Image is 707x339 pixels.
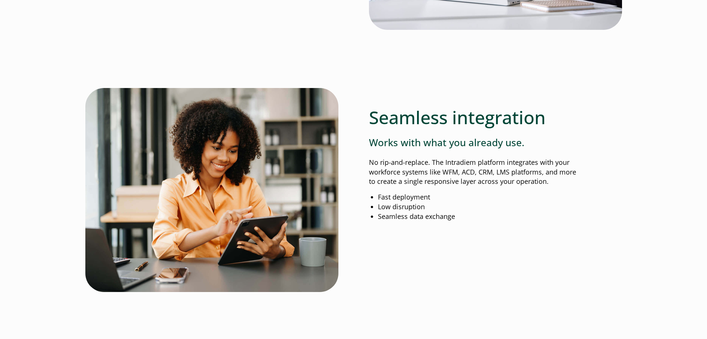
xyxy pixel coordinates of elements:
li: Fast deployment [378,192,583,202]
h2: Seamless integration [369,107,583,128]
p: No rip-and-replace. The Intradiem platform integrates with your workforce systems like WFM, ACD, ... [369,158,583,187]
img: Intradiem Platform Seemless Integration [85,88,338,292]
li: Low disruption [378,202,583,212]
li: Seamless data exchange [378,212,583,222]
h3: Works with what you already use. [369,137,583,148]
